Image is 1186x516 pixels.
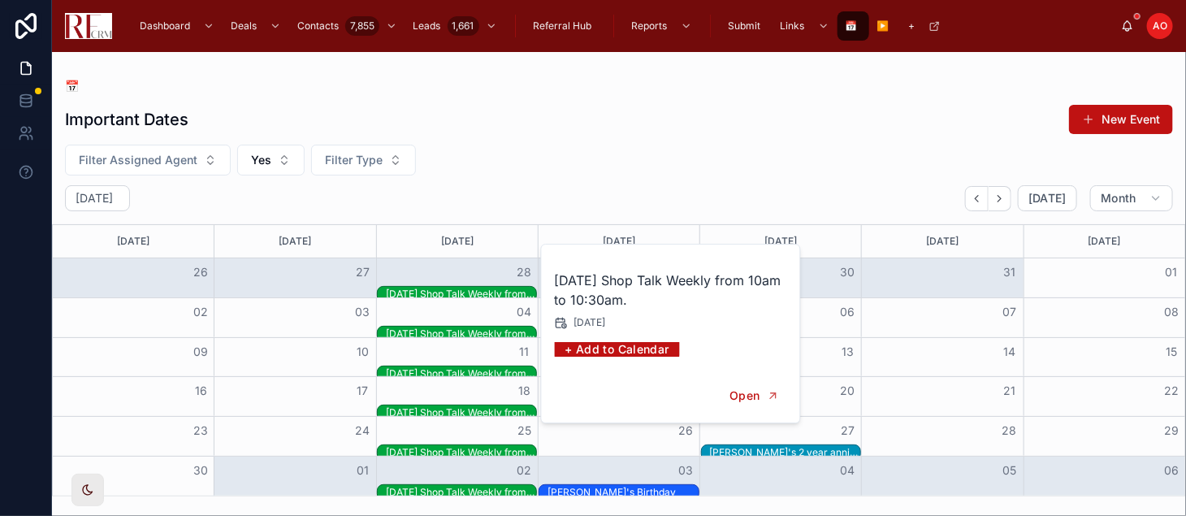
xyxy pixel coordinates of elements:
span: + [909,20,915,33]
div: [DATE] [1027,225,1183,258]
div: Tuesday Shop Talk Weekly from 10am to 10:30am. [386,287,536,301]
div: [DATE] Shop Talk Weekly from 10am to 10:30am. [386,367,536,380]
button: 23 [191,421,210,440]
button: Select Button [237,145,305,176]
span: [DATE] [574,316,606,329]
button: 15 [1162,342,1181,362]
div: Tuesday Shop Talk Weekly from 10am to 10:30am. [386,445,536,460]
div: [DATE] [379,225,535,258]
div: Tuesday Shop Talk Weekly from 10am to 10:30am. [386,405,536,420]
div: Jason's 2 year anniversary at Royal Family Real Estate [710,445,860,460]
div: Jason's Birthday [548,485,698,500]
button: 18 [514,381,534,401]
span: Dashboard [140,20,190,33]
a: Contacts7,855 [289,11,405,41]
button: 31 [1000,262,1019,282]
button: 02 [514,461,534,480]
span: AO [1153,20,1167,33]
button: Open [719,383,790,410]
span: Submit [729,20,761,33]
span: Leads [413,20,441,33]
div: 1,661 [448,16,479,36]
div: [DATE] Shop Talk Weekly from 10am to 10:30am. [386,446,536,459]
button: 26 [677,421,696,440]
a: 📅 [65,78,79,94]
button: 27 [838,421,858,440]
button: 04 [838,461,858,480]
a: ▶️ [869,11,901,41]
button: 11 [514,342,534,362]
button: 30 [838,262,858,282]
button: 13 [838,342,858,362]
button: Next [989,186,1011,211]
button: 25 [514,421,534,440]
div: Month View [52,224,1186,496]
span: Yes [251,152,271,168]
button: [DATE] [1018,185,1077,211]
button: 06 [838,302,858,322]
h1: Important Dates [65,108,188,131]
span: Referral Hub [534,20,592,33]
button: 24 [353,421,372,440]
span: Filter Assigned Agent [79,152,197,168]
span: 📅 [846,20,858,33]
button: 10 [353,342,372,362]
button: 04 [514,302,534,322]
button: Month [1090,185,1173,211]
span: Contacts [297,20,339,33]
span: Deals [231,20,257,33]
button: 14 [1000,342,1019,362]
div: [DATE] [541,225,697,258]
h2: [DATE] [76,190,113,206]
span: Links [781,20,805,33]
button: 26 [191,262,210,282]
div: [DATE] Shop Talk Weekly from 10am to 10:30am. [386,327,536,340]
h2: [DATE] Shop Talk Weekly from 10am to 10:30am. [555,271,789,310]
div: Tuesday Shop Talk Weekly from 10am to 10:30am. [386,327,536,341]
a: Leads1,661 [405,11,505,41]
button: 28 [1000,421,1019,440]
div: [PERSON_NAME]'s 2 year anniversary at Royal Family Real Estate [710,446,860,459]
button: 16 [191,381,210,401]
a: 📅 [838,11,869,41]
div: [DATE] [864,225,1020,258]
button: 30 [191,461,210,480]
span: Filter Type [325,152,383,168]
span: Reports [632,20,668,33]
span: ▶️ [877,20,889,33]
div: [DATE] Shop Talk Weekly from 10am to 10:30am. [386,406,536,419]
button: Select Button [65,145,231,176]
button: 09 [191,342,210,362]
span: Open [729,388,760,403]
div: [DATE] [55,225,211,258]
button: Back [965,186,989,211]
button: 17 [353,381,372,401]
button: 05 [1000,461,1019,480]
button: 02 [191,302,210,322]
button: 27 [353,262,372,282]
a: + Add to Calendar [555,336,680,362]
button: 28 [514,262,534,282]
div: scrollable content [125,8,1121,44]
a: Referral Hub [526,11,604,41]
div: Tuesday Shop Talk Weekly from 10am to 10:30am. [386,485,536,500]
a: Submit [721,11,773,41]
div: 7,855 [345,16,379,36]
button: 01 [1162,262,1181,282]
img: App logo [65,13,112,39]
a: Dashboard [132,11,223,41]
button: 29 [1162,421,1181,440]
button: 06 [1162,461,1181,480]
button: 08 [1162,302,1181,322]
button: 03 [677,461,696,480]
button: Select Button [311,145,416,176]
span: Month [1101,191,1136,206]
a: Deals [223,11,289,41]
div: [DATE] Shop Talk Weekly from 10am to 10:30am. [386,288,536,301]
div: Tuesday Shop Talk Weekly from 10am to 10:30am. [386,366,536,381]
button: 22 [1162,381,1181,401]
div: [DATE] [217,225,373,258]
button: New Event [1069,105,1173,134]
